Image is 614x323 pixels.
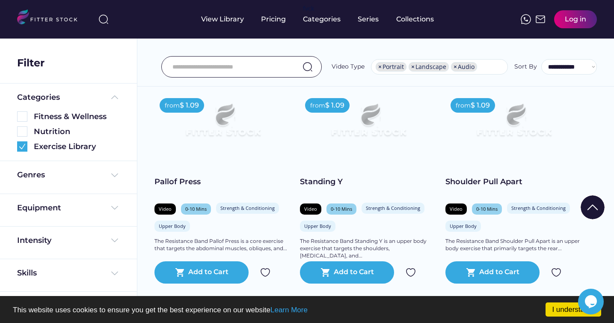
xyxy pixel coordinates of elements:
div: Strength & Conditioning [511,205,566,211]
span: × [454,64,457,70]
li: Landscape [409,62,449,72]
div: Add to Cart [188,267,228,278]
div: Sort By [514,63,537,71]
div: Nutrition [34,126,120,137]
img: Frame%2079%20%281%29.svg [168,93,278,155]
div: 0-10 Mins [185,206,207,212]
img: Frame%2079%20%281%29.svg [314,93,423,155]
span: × [378,64,382,70]
div: Video [159,206,172,212]
div: from [310,102,325,110]
img: Frame%20%284%29.svg [110,203,120,213]
div: The Resistance Band Pallof Press is a core exercise that targets the abdominal muscles, obliques,... [154,238,291,252]
div: The Resistance Band Shoulder Pull Apart is an upper body exercise that primarily targets the rear... [445,238,582,252]
img: Rectangle%205126.svg [17,126,27,137]
div: Equipment [17,203,61,213]
button: shopping_cart [466,267,476,278]
img: Frame%20%284%29.svg [110,170,120,180]
div: $ 1.09 [325,101,344,110]
div: Shoulder Pull Apart [445,176,582,187]
img: Frame%2051.svg [535,14,546,24]
div: Categories [303,15,341,24]
img: Group%201000002322%20%281%29.svg [581,195,605,219]
div: Standing Y [300,176,437,187]
img: search-normal%203.svg [98,14,109,24]
iframe: chat widget [578,289,605,314]
div: Log in [565,15,586,24]
div: Exercise Library [34,141,120,152]
a: Learn More [270,306,308,314]
div: Pallof Press [154,176,291,187]
img: search-normal.svg [303,62,313,72]
div: Series [358,15,379,24]
img: Rectangle%205126.svg [17,111,27,122]
img: Group%201000002360.svg [17,141,27,152]
img: Frame%20%285%29.svg [110,92,120,102]
img: Frame%20%284%29.svg [110,268,120,278]
div: Upper Body [159,223,186,229]
li: Audio [451,62,477,72]
div: Add to Cart [334,267,374,278]
div: Intensity [17,235,51,246]
div: $ 1.09 [180,101,199,110]
img: LOGO.svg [17,9,85,27]
div: Upper Body [450,223,477,229]
div: from [165,102,180,110]
img: Group%201000002324.svg [551,267,561,278]
div: Video [450,206,463,212]
div: Video [304,206,317,212]
img: Frame%2079%20%281%29.svg [459,93,569,155]
img: Group%201000002324.svg [406,267,416,278]
a: I understand! [546,302,601,317]
img: Frame%20%284%29.svg [110,235,120,245]
div: Add to Cart [479,267,519,278]
div: Collections [396,15,434,24]
div: $ 1.09 [471,101,490,110]
div: from [456,102,471,110]
div: Upper Body [304,223,331,229]
div: Skills [17,268,39,278]
div: Categories [17,92,60,103]
button: shopping_cart [175,267,185,278]
img: meteor-icons_whatsapp%20%281%29.svg [521,14,531,24]
div: The Resistance Band Standing Y is an upper body exercise that targets the shoulders, [MEDICAL_DAT... [300,238,437,259]
div: 0-10 Mins [476,206,498,212]
div: fvck [303,4,314,13]
img: Group%201000002324.svg [260,267,270,278]
div: Genres [17,170,45,180]
div: View Library [201,15,244,24]
div: Video Type [332,63,365,71]
div: Fitness & Wellness [34,111,120,122]
div: Filter [17,56,44,70]
div: 0-10 Mins [331,206,352,212]
div: Strength & Conditioning [366,205,420,211]
li: Portrait [376,62,406,72]
div: Pricing [261,15,286,24]
p: This website uses cookies to ensure you get the best experience on our website [13,306,601,314]
span: × [411,64,415,70]
div: Strength & Conditioning [220,205,275,211]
